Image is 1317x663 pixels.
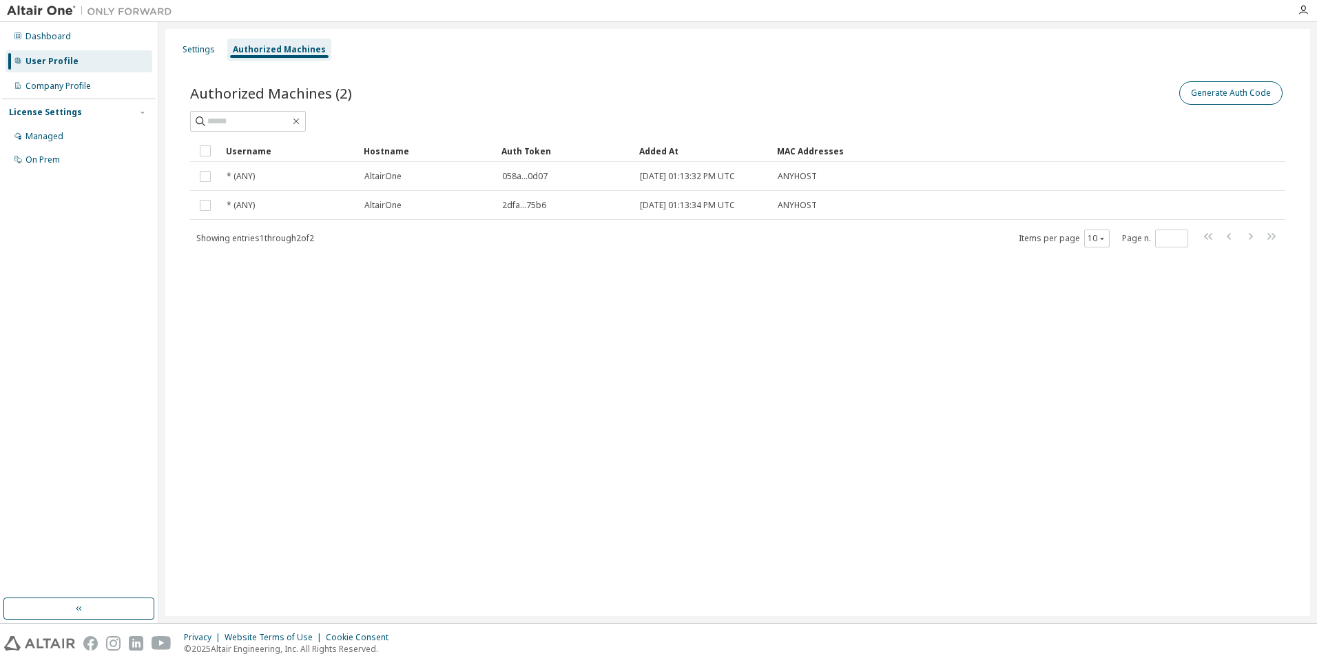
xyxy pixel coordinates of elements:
[640,200,735,211] span: [DATE] 01:13:34 PM UTC
[1179,81,1283,105] button: Generate Auth Code
[190,83,352,103] span: Authorized Machines (2)
[501,140,628,162] div: Auth Token
[83,636,98,651] img: facebook.svg
[106,636,121,651] img: instagram.svg
[233,44,326,55] div: Authorized Machines
[196,232,314,244] span: Showing entries 1 through 2 of 2
[25,81,91,92] div: Company Profile
[25,131,63,142] div: Managed
[9,107,82,118] div: License Settings
[639,140,766,162] div: Added At
[129,636,143,651] img: linkedin.svg
[502,200,546,211] span: 2dfa...75b6
[364,140,490,162] div: Hostname
[25,31,71,42] div: Dashboard
[227,171,255,182] span: * (ANY)
[502,171,548,182] span: 058a...0d07
[364,200,402,211] span: AltairOne
[25,56,79,67] div: User Profile
[184,632,225,643] div: Privacy
[227,200,255,211] span: * (ANY)
[152,636,172,651] img: youtube.svg
[183,44,215,55] div: Settings
[25,154,60,165] div: On Prem
[184,643,397,655] p: © 2025 Altair Engineering, Inc. All Rights Reserved.
[778,171,817,182] span: ANYHOST
[1122,229,1188,247] span: Page n.
[7,4,179,18] img: Altair One
[1019,229,1110,247] span: Items per page
[226,140,353,162] div: Username
[4,636,75,651] img: altair_logo.svg
[326,632,397,643] div: Cookie Consent
[777,140,1141,162] div: MAC Addresses
[640,171,735,182] span: [DATE] 01:13:32 PM UTC
[225,632,326,643] div: Website Terms of Use
[1088,233,1106,244] button: 10
[364,171,402,182] span: AltairOne
[778,200,817,211] span: ANYHOST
